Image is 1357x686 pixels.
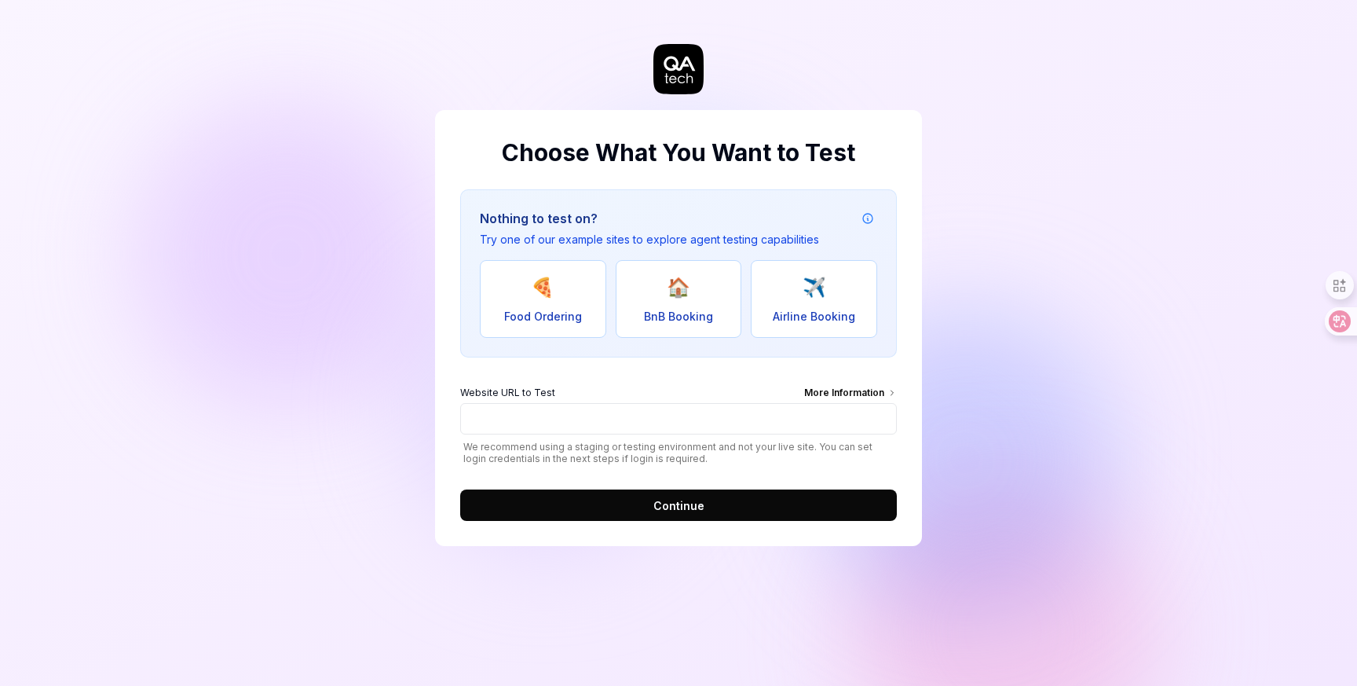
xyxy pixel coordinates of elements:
[480,209,819,228] h3: Nothing to test on?
[644,308,713,325] span: BnB Booking
[460,135,897,171] h2: Choose What You Want to Test
[460,403,897,435] input: Website URL to TestMore Information
[460,490,897,521] button: Continue
[803,273,826,302] span: ✈️
[751,260,877,338] button: ✈️Airline Booking
[858,209,877,228] button: Example attribution information
[667,273,690,302] span: 🏠
[531,273,554,302] span: 🍕
[773,308,855,325] span: Airline Booking
[480,231,819,248] p: Try one of our example sites to explore agent testing capabilities
[504,308,582,325] span: Food Ordering
[480,260,606,338] button: 🍕Food Ordering
[653,497,704,514] span: Continue
[804,386,897,403] div: More Information
[460,386,555,403] span: Website URL to Test
[460,441,897,464] span: We recommend using a staging or testing environment and not your live site. You can set login cre...
[616,260,742,338] button: 🏠BnB Booking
